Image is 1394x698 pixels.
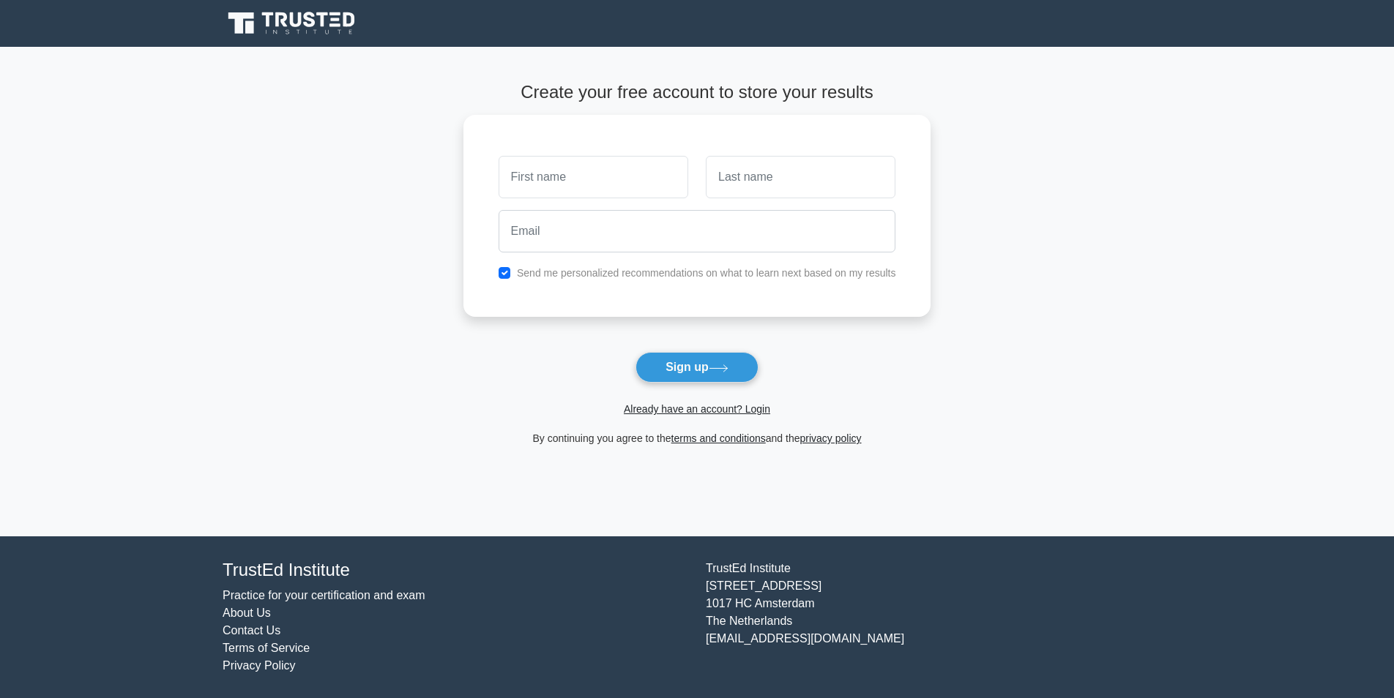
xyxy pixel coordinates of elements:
a: Practice for your certification and exam [223,589,425,601]
h4: Create your free account to store your results [463,82,931,103]
div: TrustEd Institute [STREET_ADDRESS] 1017 HC Amsterdam The Netherlands [EMAIL_ADDRESS][DOMAIN_NAME] [697,560,1180,675]
a: terms and conditions [671,432,766,444]
input: Email [499,210,896,252]
button: Sign up [635,352,758,383]
label: Send me personalized recommendations on what to learn next based on my results [517,267,896,279]
div: By continuing you agree to the and the [455,429,940,447]
h4: TrustEd Institute [223,560,688,581]
input: Last name [706,156,895,198]
a: Contact Us [223,624,280,637]
input: First name [499,156,688,198]
a: Already have an account? Login [624,403,770,415]
a: privacy policy [800,432,862,444]
a: Terms of Service [223,642,310,654]
a: About Us [223,607,271,619]
a: Privacy Policy [223,659,296,672]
